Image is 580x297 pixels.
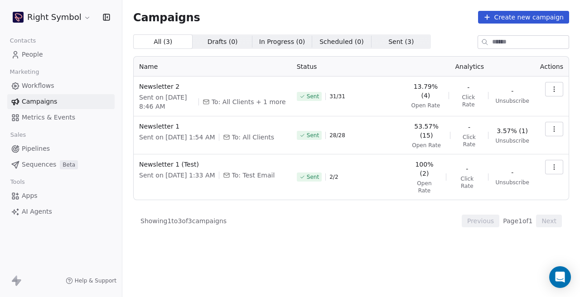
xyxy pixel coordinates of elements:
[139,122,286,131] span: Newsletter 1
[7,78,115,93] a: Workflows
[496,137,529,144] span: Unsubscribe
[456,94,481,108] span: Click Rate
[307,132,319,139] span: Sent
[7,141,115,156] a: Pipelines
[75,277,116,284] span: Help & Support
[496,97,529,105] span: Unsubscribe
[405,57,535,77] th: Analytics
[212,97,286,106] span: To: All Clients + 1 more
[22,207,52,216] span: AI Agents
[466,164,468,173] span: -
[139,82,286,91] span: Newsletter 2
[410,82,441,100] span: 13.79% (4)
[140,216,227,225] span: Showing 1 to 3 of 3 campaigns
[410,180,439,194] span: Open Rate
[7,110,115,125] a: Metrics & Events
[307,173,319,181] span: Sent
[7,157,115,172] a: SequencesBeta
[66,277,116,284] a: Help & Support
[511,86,513,96] span: -
[11,10,93,25] button: Right Symbol
[22,50,43,59] span: People
[139,93,195,111] span: Sent on [DATE] 8:46 AM
[454,175,480,190] span: Click Rate
[6,128,30,142] span: Sales
[6,175,29,189] span: Tools
[410,160,439,178] span: 100% (2)
[139,133,215,142] span: Sent on [DATE] 1:54 AM
[6,65,43,79] span: Marketing
[458,134,481,148] span: Click Rate
[22,81,54,91] span: Workflows
[468,123,470,132] span: -
[497,126,528,135] span: 3.57% (1)
[549,266,571,288] div: Open Intercom Messenger
[478,11,569,24] button: Create new campaign
[22,160,56,169] span: Sequences
[232,171,275,180] span: To: Test Email
[291,57,405,77] th: Status
[503,216,532,225] span: Page 1 of 1
[13,12,24,23] img: Untitled%20design.png
[134,57,291,77] th: Name
[232,133,275,142] span: To: All Clients
[467,83,469,92] span: -
[329,173,338,181] span: 2 / 2
[319,37,364,47] span: Scheduled ( 0 )
[22,144,50,153] span: Pipelines
[412,142,441,149] span: Open Rate
[535,57,569,77] th: Actions
[7,47,115,62] a: People
[329,132,345,139] span: 28 / 28
[27,11,82,23] span: Right Symbol
[139,171,215,180] span: Sent on [DATE] 1:33 AM
[22,113,75,122] span: Metrics & Events
[208,37,238,47] span: Drafts ( 0 )
[139,160,286,169] span: Newsletter 1 (Test)
[410,122,443,140] span: 53.57% (15)
[411,102,440,109] span: Open Rate
[511,168,513,177] span: -
[6,34,40,48] span: Contacts
[7,94,115,109] a: Campaigns
[7,188,115,203] a: Apps
[462,215,499,227] button: Previous
[536,215,562,227] button: Next
[307,93,319,100] span: Sent
[60,160,78,169] span: Beta
[22,97,57,106] span: Campaigns
[388,37,414,47] span: Sent ( 3 )
[22,191,38,201] span: Apps
[259,37,305,47] span: In Progress ( 0 )
[496,179,529,186] span: Unsubscribe
[329,93,345,100] span: 31 / 31
[133,11,200,24] span: Campaigns
[7,204,115,219] a: AI Agents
